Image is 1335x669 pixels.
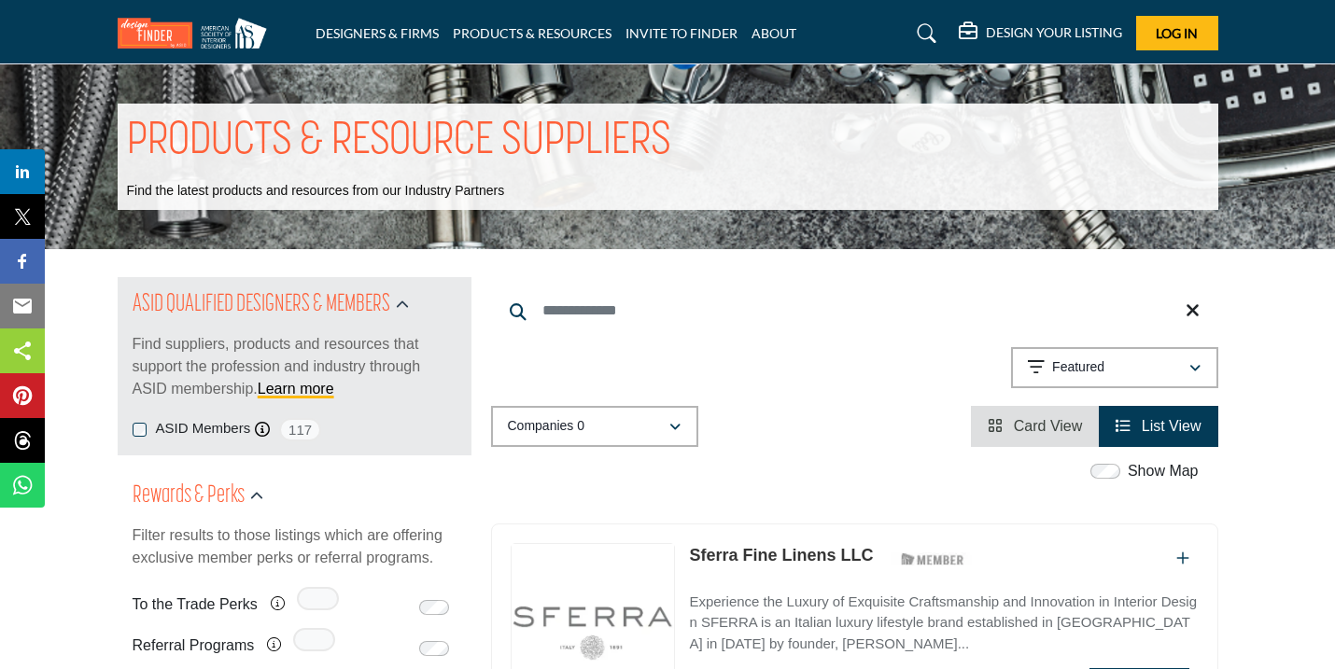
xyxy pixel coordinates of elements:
img: ASID Members Badge Icon [891,548,975,571]
button: Companies 0 [491,406,698,447]
input: Search Keyword [491,288,1218,333]
h2: Rewards & Perks [133,480,245,513]
input: ASID Members checkbox [133,423,147,437]
p: Find the latest products and resources from our Industry Partners [127,182,505,201]
a: Experience the Luxury of Exquisite Craftsmanship and Innovation in Interior Design SFERRA is an I... [689,580,1198,655]
p: Sferra Fine Linens LLC [689,543,873,568]
span: 117 [279,418,321,441]
label: ASID Members [156,418,251,439]
button: Featured [1011,347,1218,388]
label: To the Trade Perks [133,588,258,620]
p: Experience the Luxury of Exquisite Craftsmanship and Innovation in Interior Design SFERRA is an I... [689,592,1198,655]
span: List View [1142,418,1201,434]
p: Featured [1052,358,1104,377]
label: Show Map [1128,460,1199,482]
a: View List [1116,418,1201,434]
a: DESIGNERS & FIRMS [316,25,439,41]
a: View Card [988,418,1082,434]
a: INVITE TO FINDER [625,25,738,41]
p: Companies 0 [508,417,585,436]
span: Card View [1014,418,1083,434]
a: Search [899,19,949,49]
a: ABOUT [752,25,796,41]
div: DESIGN YOUR LISTING [959,22,1122,45]
a: Sferra Fine Linens LLC [689,546,873,564]
p: Filter results to those listings which are offering exclusive member perks or referral programs. [133,524,457,569]
input: Switch to Referral Programs [419,641,449,656]
button: Log In [1136,16,1218,50]
li: List View [1099,406,1217,447]
a: Add To List [1176,551,1189,566]
span: Log In [1156,25,1198,41]
a: Learn more [258,381,334,397]
h2: ASID QUALIFIED DESIGNERS & MEMBERS [133,288,390,322]
img: Site Logo [118,18,276,49]
label: Referral Programs [133,629,255,662]
h1: PRODUCTS & RESOURCE SUPPLIERS [127,113,671,171]
a: PRODUCTS & RESOURCES [453,25,611,41]
h5: DESIGN YOUR LISTING [986,24,1122,41]
input: Switch to To the Trade Perks [419,600,449,615]
li: Card View [971,406,1099,447]
p: Find suppliers, products and resources that support the profession and industry through ASID memb... [133,333,457,400]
